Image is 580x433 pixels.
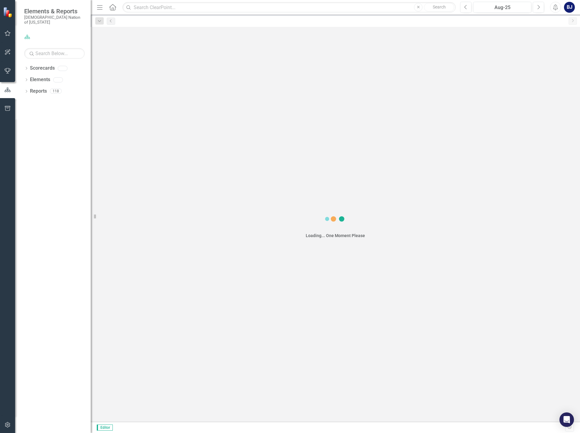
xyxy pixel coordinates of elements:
span: Search [433,5,446,9]
div: Aug-25 [475,4,529,11]
span: Editor [97,425,113,431]
div: Open Intercom Messenger [559,412,574,427]
input: Search Below... [24,48,85,59]
div: Loading... One Moment Please [306,233,365,239]
a: Reports [30,88,47,95]
span: Elements & Reports [24,8,85,15]
button: Aug-25 [473,2,531,13]
a: Scorecards [30,65,55,72]
div: 118 [50,89,62,94]
img: ClearPoint Strategy [3,7,14,18]
button: Search [424,3,454,12]
button: BJ [564,2,575,13]
a: Elements [30,76,50,83]
small: [DEMOGRAPHIC_DATA] Nation of [US_STATE] [24,15,85,25]
input: Search ClearPoint... [122,2,456,13]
